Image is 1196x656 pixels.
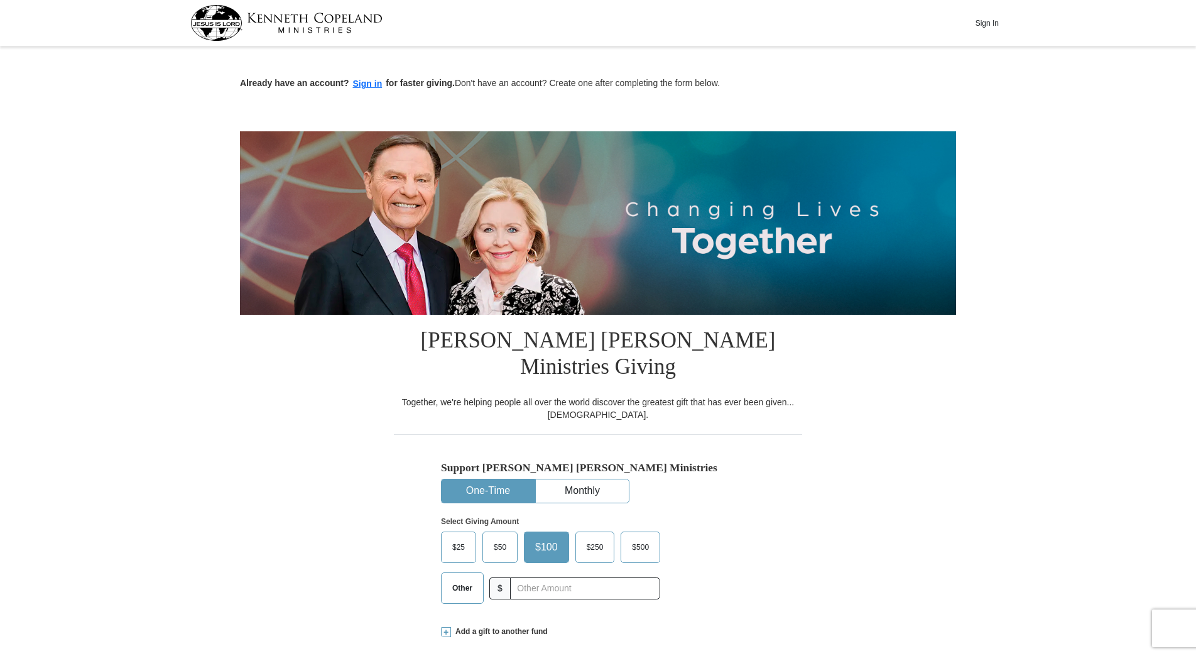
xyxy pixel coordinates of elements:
span: $ [489,577,511,599]
p: Don't have an account? Create one after completing the form below. [240,77,956,91]
button: Sign In [968,13,1006,33]
span: $100 [529,538,564,557]
button: Monthly [536,479,629,503]
span: $250 [580,538,610,557]
span: $50 [487,538,513,557]
h1: [PERSON_NAME] [PERSON_NAME] Ministries Giving [394,315,802,396]
span: Other [446,579,479,598]
input: Other Amount [510,577,660,599]
strong: Already have an account? for faster giving. [240,78,455,88]
img: kcm-header-logo.svg [190,5,383,41]
span: Add a gift to another fund [451,626,548,637]
span: $25 [446,538,471,557]
button: One-Time [442,479,535,503]
span: $500 [626,538,655,557]
strong: Select Giving Amount [441,517,519,526]
h5: Support [PERSON_NAME] [PERSON_NAME] Ministries [441,461,755,474]
div: Together, we're helping people all over the world discover the greatest gift that has ever been g... [394,396,802,421]
button: Sign in [349,77,386,91]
